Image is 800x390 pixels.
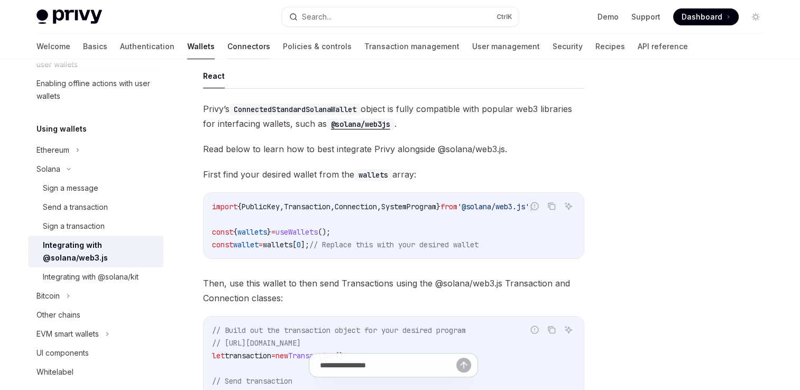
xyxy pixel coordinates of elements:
[364,34,459,59] a: Transaction management
[335,202,377,211] span: Connection
[28,267,163,286] a: Integrating with @solana/kit
[528,323,541,337] button: Report incorrect code
[227,34,270,59] a: Connectors
[318,227,330,237] span: ();
[292,240,297,249] span: [
[28,363,163,382] a: Whitelabel
[36,309,80,321] div: Other chains
[233,227,237,237] span: {
[28,179,163,198] a: Sign a message
[267,227,271,237] span: }
[562,323,575,337] button: Ask AI
[212,240,233,249] span: const
[440,202,457,211] span: from
[36,347,89,359] div: UI components
[120,34,174,59] a: Authentication
[203,142,584,156] span: Read below to learn how to best integrate Privy alongside @solana/web3.js.
[36,144,69,156] div: Ethereum
[275,227,318,237] span: useWallets
[212,227,233,237] span: const
[28,198,163,217] a: Send a transaction
[673,8,739,25] a: Dashboard
[436,202,440,211] span: }
[28,305,163,324] a: Other chains
[36,163,60,175] div: Solana
[638,34,688,59] a: API reference
[595,34,625,59] a: Recipes
[259,240,263,249] span: =
[28,217,163,236] a: Sign a transaction
[381,202,436,211] span: SystemProgram
[631,12,660,22] a: Support
[327,118,394,130] code: @solana/web3js
[457,202,529,211] span: '@solana/web3.js'
[187,34,215,59] a: Wallets
[43,271,139,283] div: Integrating with @solana/kit
[682,12,722,22] span: Dashboard
[309,240,479,249] span: // Replace this with your desired wallet
[354,169,392,181] code: wallets
[43,201,108,213] div: Send a transaction
[28,343,163,363] a: UI components
[237,227,267,237] span: wallets
[301,240,309,249] span: ];
[36,34,70,59] a: Welcome
[83,34,107,59] a: Basics
[43,239,157,264] div: Integrating with @solana/web3.js
[233,240,259,249] span: wallet
[528,199,541,213] button: Report incorrect code
[284,202,330,211] span: Transaction
[263,240,292,249] span: wallets
[553,34,583,59] a: Security
[330,202,335,211] span: ,
[203,276,584,305] span: Then, use this wallet to then send Transactions using the @solana/web3.js Transaction and Connect...
[36,366,73,378] div: Whitelabel
[280,202,284,211] span: ,
[283,34,352,59] a: Policies & controls
[36,328,99,340] div: EVM smart wallets
[212,202,237,211] span: import
[282,7,519,26] button: Search...CtrlK
[43,220,105,233] div: Sign a transaction
[302,11,332,23] div: Search...
[36,77,157,103] div: Enabling offline actions with user wallets
[747,8,764,25] button: Toggle dark mode
[43,182,98,194] div: Sign a message
[545,199,558,213] button: Copy the contents from the code block
[212,326,466,335] span: // Build out the transaction object for your desired program
[597,12,619,22] a: Demo
[472,34,540,59] a: User management
[271,227,275,237] span: =
[496,13,512,21] span: Ctrl K
[28,236,163,267] a: Integrating with @solana/web3.js
[229,104,361,115] code: ConnectedStandardSolanaWallet
[36,123,87,135] h5: Using wallets
[242,202,280,211] span: PublicKey
[562,199,575,213] button: Ask AI
[377,202,381,211] span: ,
[36,10,102,24] img: light logo
[545,323,558,337] button: Copy the contents from the code block
[203,63,225,88] button: React
[456,358,471,373] button: Send message
[203,101,584,131] span: Privy’s object is fully compatible with popular web3 libraries for interfacing wallets, such as .
[36,290,60,302] div: Bitcoin
[212,338,301,348] span: // [URL][DOMAIN_NAME]
[237,202,242,211] span: {
[28,74,163,106] a: Enabling offline actions with user wallets
[327,118,394,129] a: @solana/web3js
[297,240,301,249] span: 0
[203,167,584,182] span: First find your desired wallet from the array:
